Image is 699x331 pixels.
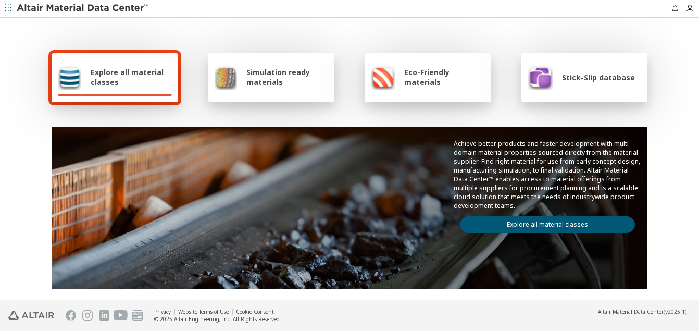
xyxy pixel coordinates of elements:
span: Altair Material Data Center [598,308,664,315]
img: Eco-Friendly materials [371,65,395,90]
span: Simulation ready materials [246,67,328,87]
a: Explore all material classes [460,216,635,233]
img: Simulation ready materials [215,65,237,90]
a: Cookie Consent [236,308,274,315]
a: Website Terms of Use [178,308,229,315]
p: Achieve better products and faster development with multi-domain material properties sourced dire... [454,139,641,210]
div: (v2025.1) [598,308,686,315]
img: Explore all material classes [58,65,81,90]
span: Explore all material classes [91,67,172,87]
img: Altair Engineering [8,311,54,320]
span: Stick-Slip database [562,72,635,82]
div: © 2025 Altair Engineering, Inc. All Rights Reserved. [154,315,281,323]
a: Privacy [154,308,171,315]
img: Altair Material Data Center [17,3,149,14]
img: Stick-Slip database [528,65,553,90]
span: Eco-Friendly materials [404,67,484,87]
